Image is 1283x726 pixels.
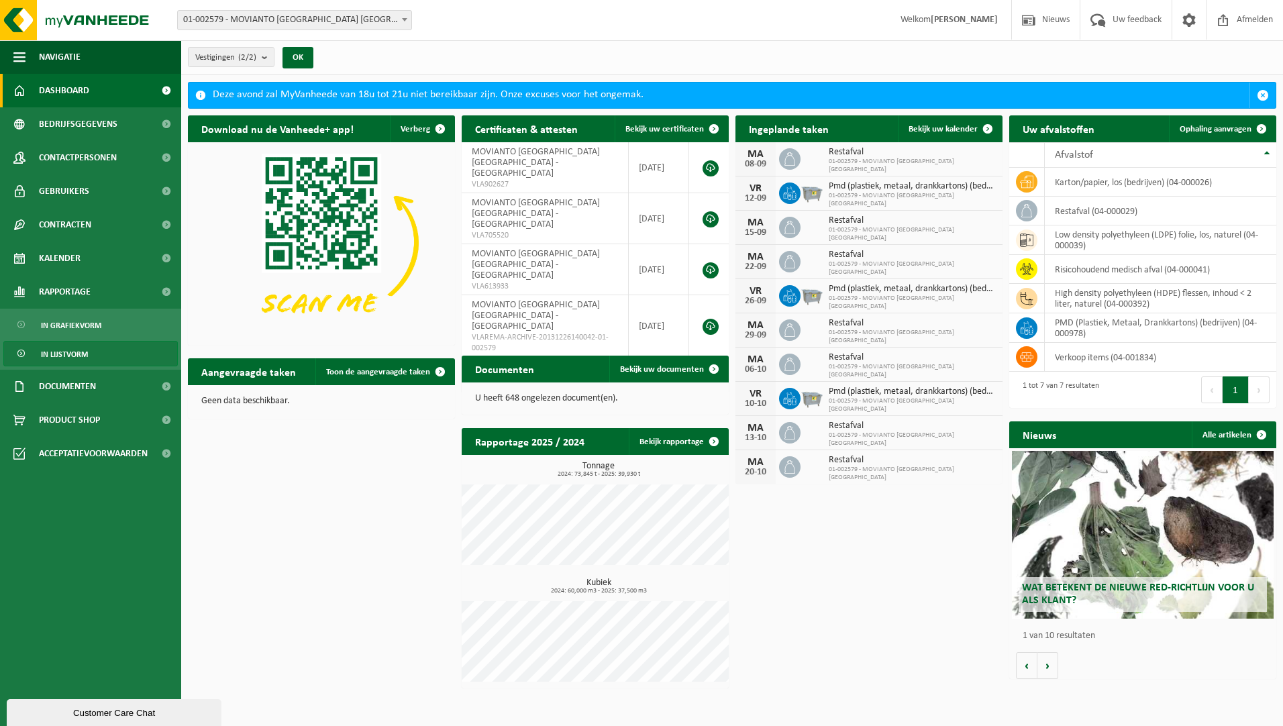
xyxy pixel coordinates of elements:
[735,115,842,142] h2: Ingeplande taken
[742,286,769,297] div: VR
[829,352,996,363] span: Restafval
[829,192,996,208] span: 01-002579 - MOVIANTO [GEOGRAPHIC_DATA] [GEOGRAPHIC_DATA]
[188,358,309,384] h2: Aangevraagde taken
[829,250,996,260] span: Restafval
[462,428,598,454] h2: Rapportage 2025 / 2024
[188,47,274,67] button: Vestigingen(2/2)
[829,318,996,329] span: Restafval
[468,578,729,594] h3: Kubiek
[742,331,769,340] div: 29-09
[201,397,442,406] p: Geen data beschikbaar.
[177,10,412,30] span: 01-002579 - MOVIANTO BELGIUM NV - EREMBODEGEM
[283,47,313,68] button: OK
[213,83,1249,108] div: Deze avond zal MyVanheede van 18u tot 21u niet bereikbaar zijn. Onze excuses voor het ongemak.
[1045,313,1276,343] td: PMD (Plastiek, Metaal, Drankkartons) (bedrijven) (04-000978)
[742,262,769,272] div: 22-09
[39,40,81,74] span: Navigatie
[39,403,100,437] span: Product Shop
[315,358,454,385] a: Toon de aangevraagde taken
[472,198,600,229] span: MOVIANTO [GEOGRAPHIC_DATA] [GEOGRAPHIC_DATA] - [GEOGRAPHIC_DATA]
[39,107,117,141] span: Bedrijfsgegevens
[609,356,727,382] a: Bekijk uw documenten
[615,115,727,142] a: Bekijk uw certificaten
[472,332,618,354] span: VLAREMA-ARCHIVE-20131226140042-01-002579
[629,244,689,295] td: [DATE]
[1045,255,1276,284] td: risicohoudend medisch afval (04-000041)
[326,368,430,376] span: Toon de aangevraagde taken
[238,53,256,62] count: (2/2)
[742,217,769,228] div: MA
[195,48,256,68] span: Vestigingen
[3,312,178,338] a: In grafiekvorm
[1016,652,1037,679] button: Vorige
[472,147,600,178] span: MOVIANTO [GEOGRAPHIC_DATA] [GEOGRAPHIC_DATA] - [GEOGRAPHIC_DATA]
[1223,376,1249,403] button: 1
[829,386,996,397] span: Pmd (plastiek, metaal, drankkartons) (bedrijven)
[39,275,91,309] span: Rapportage
[620,365,704,374] span: Bekijk uw documenten
[39,174,89,208] span: Gebruikers
[801,283,823,306] img: WB-2500-GAL-GY-01
[188,115,367,142] h2: Download nu de Vanheede+ app!
[1022,582,1254,606] span: Wat betekent de nieuwe RED-richtlijn voor u als klant?
[1169,115,1275,142] a: Ophaling aanvragen
[742,423,769,433] div: MA
[829,421,996,431] span: Restafval
[742,457,769,468] div: MA
[742,194,769,203] div: 12-09
[472,300,600,331] span: MOVIANTO [GEOGRAPHIC_DATA] [GEOGRAPHIC_DATA] - [GEOGRAPHIC_DATA]
[462,356,548,382] h2: Documenten
[1045,225,1276,255] td: low density polyethyleen (LDPE) folie, los, naturel (04-000039)
[39,370,96,403] span: Documenten
[742,365,769,374] div: 06-10
[7,696,224,726] iframe: chat widget
[742,149,769,160] div: MA
[472,179,618,190] span: VLA902627
[1023,631,1270,641] p: 1 van 10 resultaten
[742,297,769,306] div: 26-09
[742,388,769,399] div: VR
[829,329,996,345] span: 01-002579 - MOVIANTO [GEOGRAPHIC_DATA] [GEOGRAPHIC_DATA]
[742,228,769,238] div: 15-09
[39,242,81,275] span: Kalender
[801,180,823,203] img: WB-2500-GAL-GY-01
[829,455,996,466] span: Restafval
[742,183,769,194] div: VR
[829,466,996,482] span: 01-002579 - MOVIANTO [GEOGRAPHIC_DATA] [GEOGRAPHIC_DATA]
[829,181,996,192] span: Pmd (plastiek, metaal, drankkartons) (bedrijven)
[829,363,996,379] span: 01-002579 - MOVIANTO [GEOGRAPHIC_DATA] [GEOGRAPHIC_DATA]
[468,588,729,594] span: 2024: 60,000 m3 - 2025: 37,500 m3
[1009,421,1070,448] h2: Nieuws
[742,160,769,169] div: 08-09
[1045,197,1276,225] td: restafval (04-000029)
[829,158,996,174] span: 01-002579 - MOVIANTO [GEOGRAPHIC_DATA] [GEOGRAPHIC_DATA]
[742,354,769,365] div: MA
[1037,652,1058,679] button: Volgende
[1192,421,1275,448] a: Alle artikelen
[742,468,769,477] div: 20-10
[898,115,1001,142] a: Bekijk uw kalender
[1009,115,1108,142] h2: Uw afvalstoffen
[472,230,618,241] span: VLA705520
[829,295,996,311] span: 01-002579 - MOVIANTO [GEOGRAPHIC_DATA] [GEOGRAPHIC_DATA]
[475,394,715,403] p: U heeft 648 ongelezen document(en).
[39,208,91,242] span: Contracten
[829,147,996,158] span: Restafval
[472,249,600,280] span: MOVIANTO [GEOGRAPHIC_DATA] [GEOGRAPHIC_DATA] - [GEOGRAPHIC_DATA]
[829,260,996,276] span: 01-002579 - MOVIANTO [GEOGRAPHIC_DATA] [GEOGRAPHIC_DATA]
[625,125,704,134] span: Bekijk uw certificaten
[178,11,411,30] span: 01-002579 - MOVIANTO BELGIUM NV - EREMBODEGEM
[401,125,430,134] span: Verberg
[742,320,769,331] div: MA
[829,226,996,242] span: 01-002579 - MOVIANTO [GEOGRAPHIC_DATA] [GEOGRAPHIC_DATA]
[931,15,998,25] strong: [PERSON_NAME]
[629,295,689,357] td: [DATE]
[909,125,978,134] span: Bekijk uw kalender
[742,433,769,443] div: 13-10
[468,462,729,478] h3: Tonnage
[829,284,996,295] span: Pmd (plastiek, metaal, drankkartons) (bedrijven)
[1201,376,1223,403] button: Previous
[41,342,88,367] span: In lijstvorm
[829,215,996,226] span: Restafval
